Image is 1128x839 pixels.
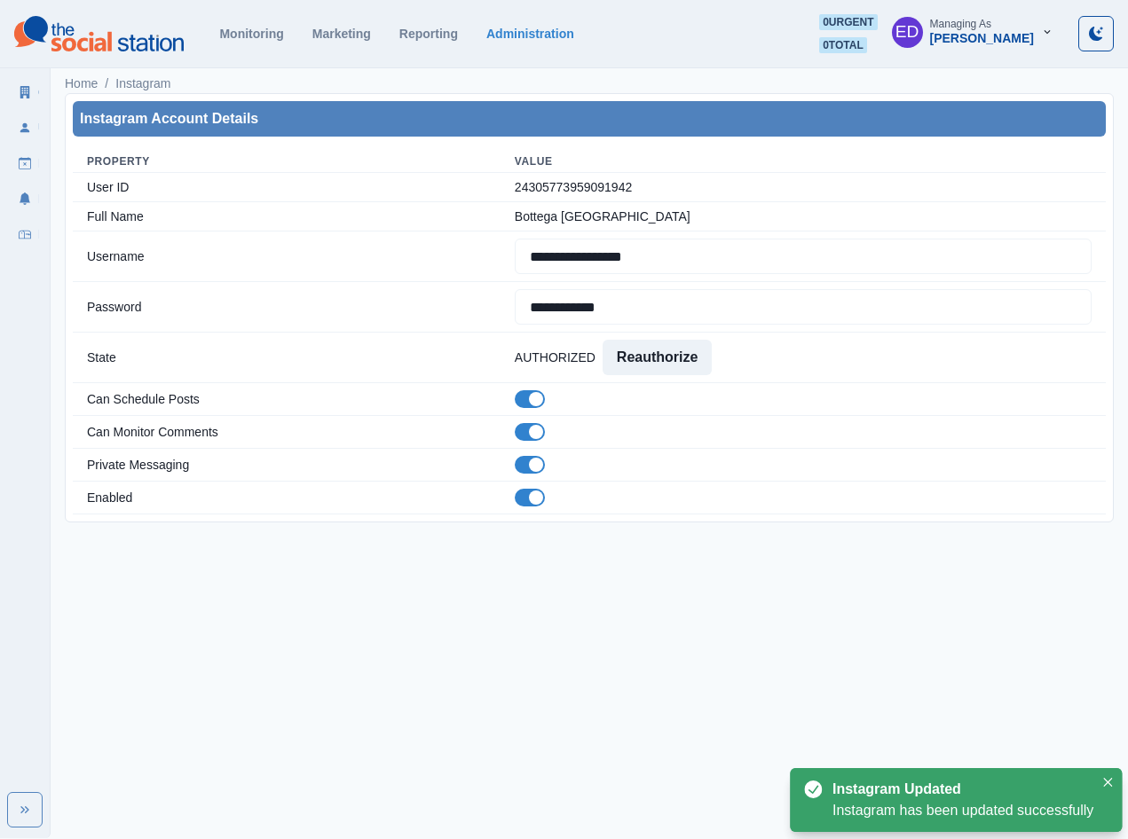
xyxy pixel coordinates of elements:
[7,792,43,827] button: Expand
[832,779,1086,800] div: Instagram Updated
[73,173,501,202] td: User ID
[603,340,713,375] button: Reauthorize
[312,27,371,41] a: Marketing
[878,14,1068,50] button: Managing As[PERSON_NAME]
[65,74,171,93] nav: breadcrumb
[115,74,170,93] a: Instagram
[73,151,501,173] th: Property
[73,282,501,333] td: Password
[819,37,867,53] span: 0 total
[832,800,1093,821] div: Instagram has been updated successfully
[930,31,1034,46] div: [PERSON_NAME]
[399,27,458,41] a: Reporting
[930,18,991,30] div: Managing As
[73,416,501,449] td: Can Monitor Comments
[80,108,1099,129] div: Instagram Account Details
[73,333,501,383] td: State
[14,16,184,51] img: logoTextSVG.62801f218bc96a9b266caa72a09eb111.svg
[1097,772,1118,793] button: Close
[11,220,39,248] a: Inbox
[73,231,501,282] td: Username
[73,202,501,231] td: Full Name
[73,383,501,416] td: Can Schedule Posts
[819,14,877,30] span: 0 urgent
[11,114,39,142] a: Users
[1078,16,1114,51] button: Toggle Mode
[105,74,108,93] span: /
[501,202,1106,231] td: Bottega [GEOGRAPHIC_DATA]
[501,173,1106,202] td: 24305773959091942
[501,151,1106,173] th: Value
[515,340,1092,375] div: AUTHORIZED
[11,78,39,106] a: Clients
[65,74,98,93] a: Home
[895,11,919,53] div: Elizabeth Dempsey
[11,149,39,177] a: Draft Posts
[11,184,39,213] a: Notifications
[486,27,574,41] a: Administration
[73,449,501,482] td: Private Messaging
[73,482,501,514] td: Enabled
[219,27,283,41] a: Monitoring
